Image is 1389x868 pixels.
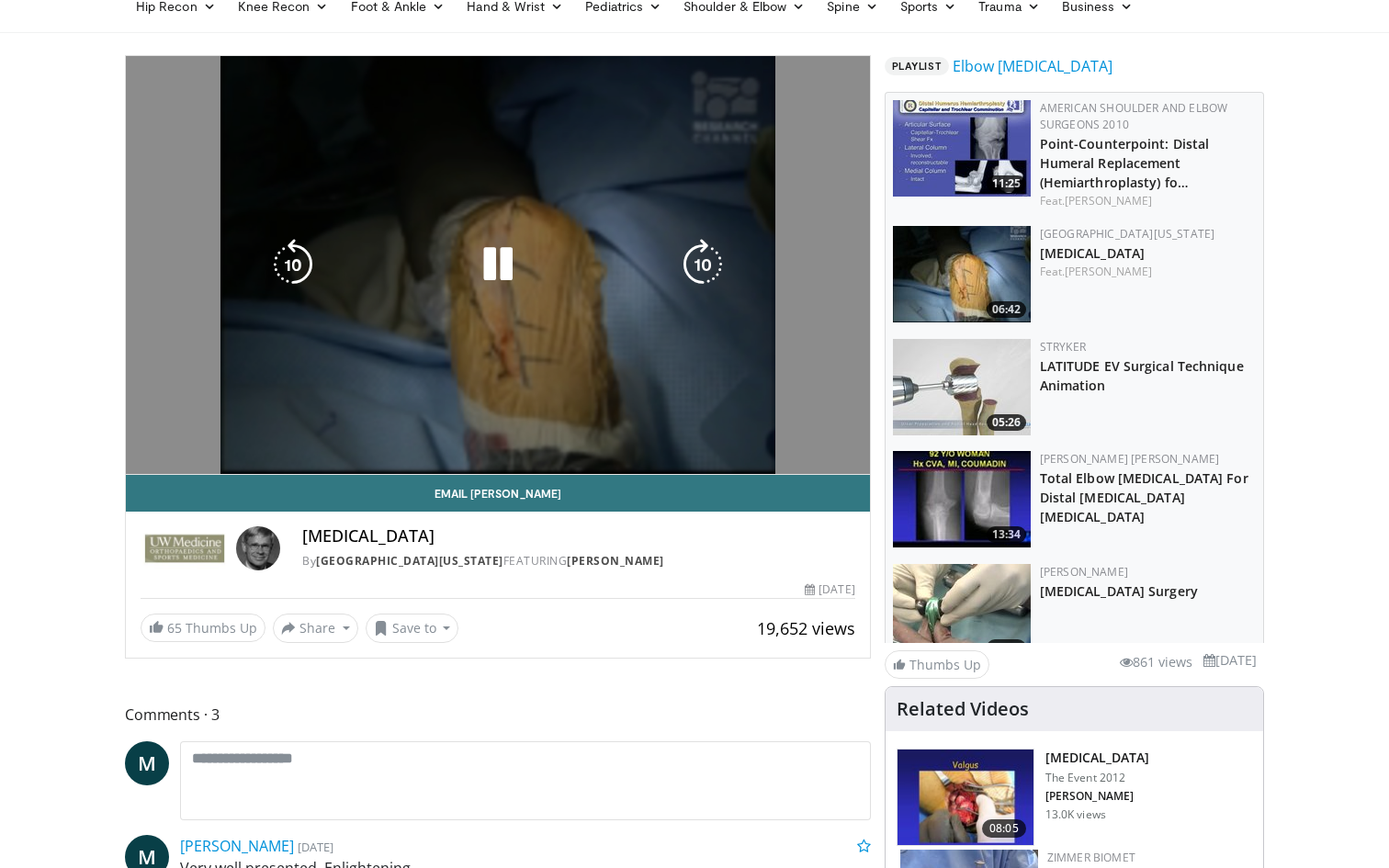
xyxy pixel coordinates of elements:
a: Thumbs Up [885,650,989,679]
img: University of Washington [141,526,229,570]
a: [PERSON_NAME] [180,836,294,856]
img: rams_1.png.150x105_q85_crop-smart_upscale.jpg [893,100,1031,197]
div: [DATE] [805,581,854,598]
span: 11:25 [987,175,1026,192]
small: [DATE] [298,839,333,855]
span: Comments 3 [125,703,871,727]
a: [MEDICAL_DATA] [1040,244,1145,262]
a: [PERSON_NAME] [567,553,664,569]
a: [PERSON_NAME] [1040,564,1128,580]
a: 03:34 [893,564,1031,660]
span: 13:34 [987,526,1026,543]
a: 08:05 [MEDICAL_DATA] The Event 2012 [PERSON_NAME] 13.0K views [897,749,1252,846]
p: 13.0K views [1045,807,1106,822]
video-js: Video Player [126,56,870,475]
a: Email [PERSON_NAME] [126,475,870,512]
li: 861 views [1120,652,1192,672]
h4: [MEDICAL_DATA] [302,526,855,547]
a: 11:25 [893,100,1031,197]
li: [DATE] [1203,650,1257,671]
a: 05:26 [893,339,1031,435]
a: 06:42 [893,226,1031,322]
img: 38827_0000_3.png.150x105_q85_crop-smart_upscale.jpg [893,226,1031,322]
img: YUAndpMCbXk_9hvX4xMDoxOjBrO-I4W8.150x105_q85_crop-smart_upscale.jpg [893,564,1031,660]
p: [PERSON_NAME] [1045,789,1150,804]
a: [PERSON_NAME] [1065,193,1152,209]
span: 08:05 [982,819,1026,838]
a: [PERSON_NAME] [PERSON_NAME] [1040,451,1220,467]
span: Playlist [885,57,949,75]
span: 19,652 views [757,617,855,639]
span: 06:42 [987,301,1026,318]
a: Point-Counterpoint: Distal Humeral Replacement (Hemiarthroplasty) fo… [1040,135,1210,191]
img: TEADistalHumeralFracturesVuMedi_100004939_3.jpg.150x105_q85_crop-smart_upscale.jpg [893,451,1031,547]
a: Elbow [MEDICAL_DATA] [953,55,1112,77]
img: heCDP4pTuni5z6vX4xMDoxOmtxOwKG7D_1.150x105_q85_crop-smart_upscale.jpg [898,750,1033,845]
div: By FEATURING [302,553,855,569]
button: Save to [366,614,459,643]
a: [GEOGRAPHIC_DATA][US_STATE] [316,553,503,569]
a: 13:34 [893,451,1031,547]
p: The Event 2012 [1045,771,1150,785]
span: 03:34 [987,639,1026,656]
a: 65 Thumbs Up [141,614,265,642]
h3: [MEDICAL_DATA] [1045,749,1150,767]
a: Total Elbow [MEDICAL_DATA] For Distal [MEDICAL_DATA] [MEDICAL_DATA] [1040,469,1248,525]
img: eWNh-8akTAF2kj8X4xMDoxOjA4MTsiGN.150x105_q85_crop-smart_upscale.jpg [893,339,1031,435]
a: M [125,741,169,785]
img: Avatar [236,526,280,570]
span: 05:26 [987,414,1026,431]
span: 65 [167,619,182,637]
a: [GEOGRAPHIC_DATA][US_STATE] [1040,226,1215,242]
button: Share [273,614,358,643]
a: [PERSON_NAME] [1065,264,1152,279]
div: Feat. [1040,264,1256,280]
a: Stryker [1040,339,1086,355]
div: Feat. [1040,193,1256,209]
a: American Shoulder and Elbow Surgeons 2010 [1040,100,1228,132]
a: [MEDICAL_DATA] Surgery [1040,582,1198,600]
a: LATITUDE EV Surgical Technique Animation [1040,357,1244,394]
h4: Related Videos [897,698,1029,720]
a: Zimmer Biomet [1047,850,1135,865]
